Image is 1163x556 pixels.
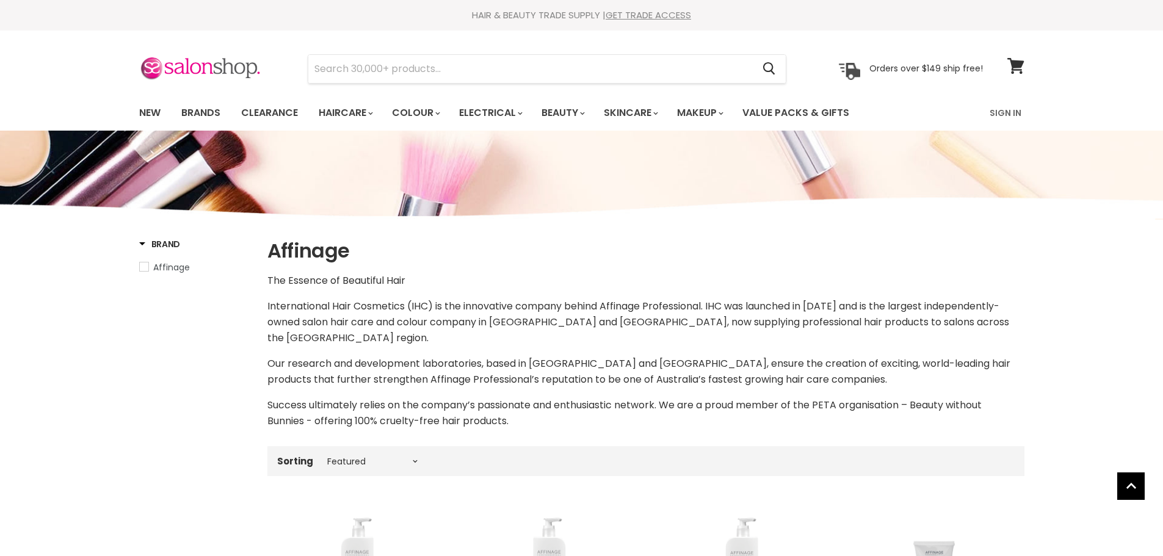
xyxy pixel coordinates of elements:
[267,356,1010,386] span: Our research and development laboratories, based in [GEOGRAPHIC_DATA] and [GEOGRAPHIC_DATA], ensu...
[130,100,170,126] a: New
[267,238,1024,264] h1: Affinage
[869,63,983,74] p: Orders over $149 ship free!
[753,55,786,83] button: Search
[124,95,1040,131] nav: Main
[310,100,380,126] a: Haircare
[139,261,252,274] a: Affinage
[153,261,190,273] span: Affinage
[450,100,530,126] a: Electrical
[606,9,691,21] a: GET TRADE ACCESS
[267,398,982,428] span: Success ultimately relies on the company’s passionate and enthusiastic network. We are a proud me...
[130,95,921,131] ul: Main menu
[172,100,230,126] a: Brands
[668,100,731,126] a: Makeup
[532,100,592,126] a: Beauty
[383,100,447,126] a: Colour
[308,54,786,84] form: Product
[733,100,858,126] a: Value Packs & Gifts
[982,100,1029,126] a: Sign In
[139,238,181,250] h3: Brand
[267,356,1024,388] p: Affinage Professional’s reputation to be one of Australia’s fastest growing hair care companies.
[267,299,1009,345] span: International Hair Cosmetics (IHC) is the innovative company behind Affinage Professional. IHC wa...
[308,55,753,83] input: Search
[595,100,665,126] a: Skincare
[267,273,1024,289] p: The Essence of Beautiful Hair
[124,9,1040,21] div: HAIR & BEAUTY TRADE SUPPLY |
[232,100,307,126] a: Clearance
[277,456,313,466] label: Sorting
